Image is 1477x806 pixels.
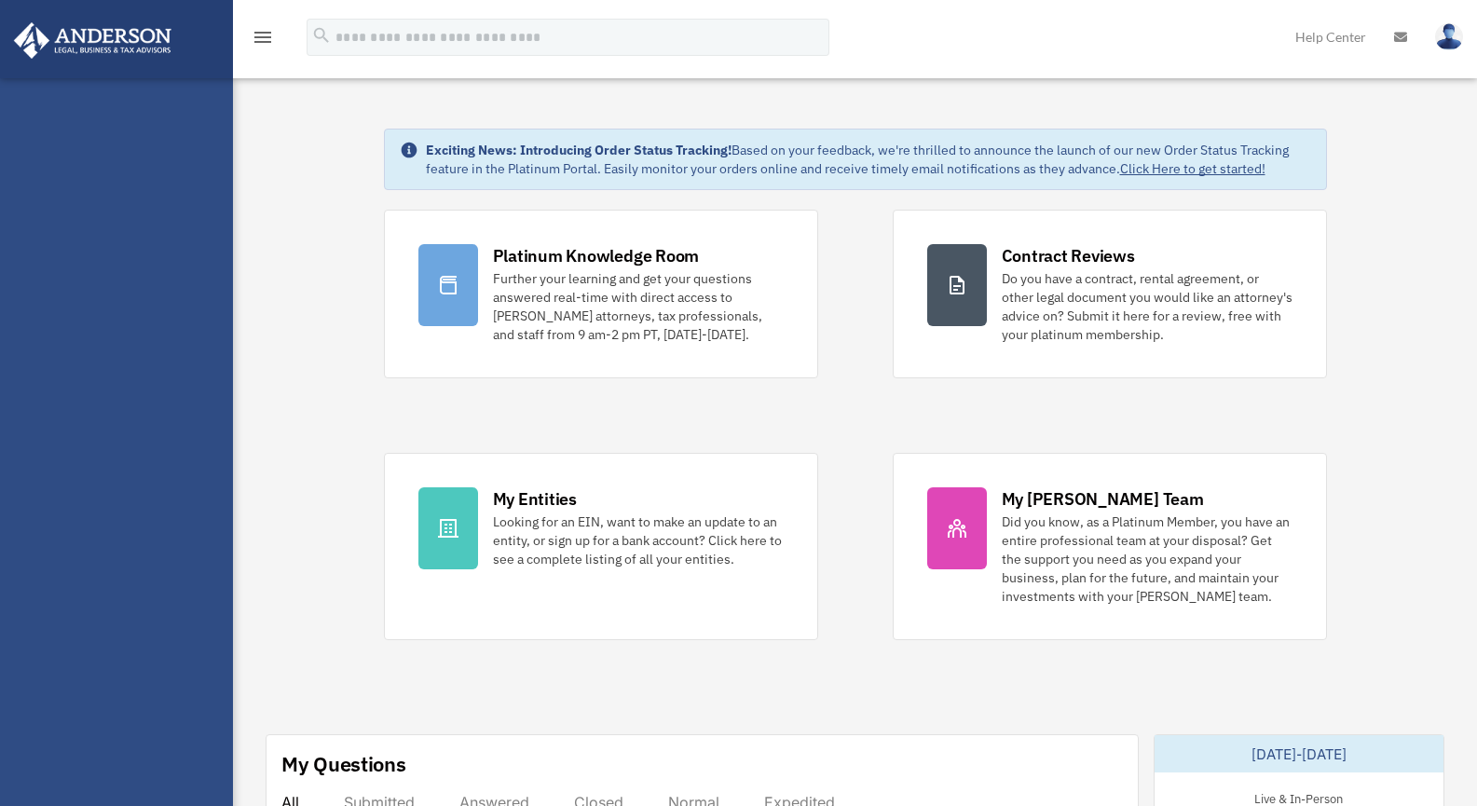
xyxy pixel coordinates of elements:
img: Anderson Advisors Platinum Portal [8,22,177,59]
div: Platinum Knowledge Room [493,244,700,267]
a: Platinum Knowledge Room Further your learning and get your questions answered real-time with dire... [384,210,818,378]
a: menu [252,33,274,48]
a: Contract Reviews Do you have a contract, rental agreement, or other legal document you would like... [893,210,1327,378]
img: User Pic [1435,23,1463,50]
i: menu [252,26,274,48]
strong: Exciting News: Introducing Order Status Tracking! [426,142,732,158]
div: Looking for an EIN, want to make an update to an entity, or sign up for a bank account? Click her... [493,512,784,568]
div: Further your learning and get your questions answered real-time with direct access to [PERSON_NAM... [493,269,784,344]
div: My Questions [281,750,406,778]
a: My [PERSON_NAME] Team Did you know, as a Platinum Member, you have an entire professional team at... [893,453,1327,640]
div: Did you know, as a Platinum Member, you have an entire professional team at your disposal? Get th... [1002,512,1292,606]
div: My Entities [493,487,577,511]
div: Based on your feedback, we're thrilled to announce the launch of our new Order Status Tracking fe... [426,141,1311,178]
a: Click Here to get started! [1120,160,1265,177]
div: My [PERSON_NAME] Team [1002,487,1204,511]
a: My Entities Looking for an EIN, want to make an update to an entity, or sign up for a bank accoun... [384,453,818,640]
div: Do you have a contract, rental agreement, or other legal document you would like an attorney's ad... [1002,269,1292,344]
div: [DATE]-[DATE] [1155,735,1443,772]
div: Contract Reviews [1002,244,1135,267]
i: search [311,25,332,46]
